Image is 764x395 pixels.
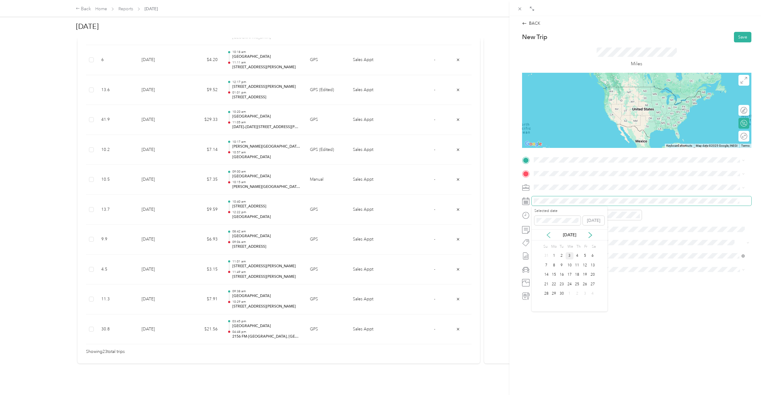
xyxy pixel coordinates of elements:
div: BACK [522,20,540,26]
div: 18 [573,271,581,279]
div: 17 [566,271,573,279]
div: 16 [558,271,566,279]
div: 31 [542,252,550,260]
div: 22 [550,280,558,288]
div: 7 [542,262,550,269]
div: 1 [550,252,558,260]
div: 30 [558,290,566,298]
div: Mo [550,243,557,251]
div: 8 [550,262,558,269]
div: 26 [581,280,589,288]
div: Th [575,243,581,251]
div: 28 [542,290,550,298]
div: 11 [573,262,581,269]
span: Map data ©2025 Google, INEGI [696,144,738,147]
div: 25 [573,280,581,288]
button: [DATE] [583,216,604,225]
label: Selected date [534,208,581,214]
p: [DATE] [557,232,582,238]
div: 9 [558,262,566,269]
div: 6 [589,252,597,260]
div: Sa [591,243,597,251]
div: 5 [581,252,589,260]
img: Google [524,140,543,148]
div: We [567,243,573,251]
p: New Trip [522,33,547,41]
div: 14 [542,271,550,279]
button: Add photo [532,278,751,287]
p: Miles [631,60,642,68]
div: 4 [589,290,597,298]
div: 23 [558,280,566,288]
div: 20 [589,271,597,279]
div: 2 [558,252,566,260]
div: 21 [542,280,550,288]
a: Open this area in Google Maps (opens a new window) [524,140,543,148]
div: 1 [566,290,573,298]
div: 12 [581,262,589,269]
div: Fr [583,243,589,251]
div: 24 [566,280,573,288]
div: 2 [573,290,581,298]
iframe: Everlance-gr Chat Button Frame [730,361,764,395]
div: 29 [550,290,558,298]
div: Su [542,243,548,251]
div: 4 [573,252,581,260]
div: 3 [566,252,573,260]
button: Save [734,32,751,42]
div: Tu [559,243,564,251]
a: Terms (opens in new tab) [741,144,750,147]
div: 15 [550,271,558,279]
div: 3 [581,290,589,298]
button: Keyboard shortcuts [666,144,692,148]
div: 10 [566,262,573,269]
div: 19 [581,271,589,279]
div: 13 [589,262,597,269]
div: 27 [589,280,597,288]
